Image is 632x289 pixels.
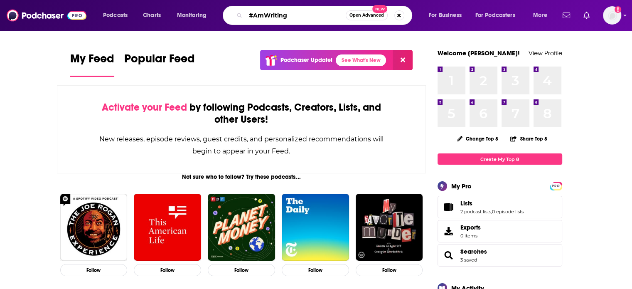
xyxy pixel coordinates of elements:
[460,209,491,215] a: 2 podcast lists
[134,194,201,261] img: This American Life
[460,200,472,207] span: Lists
[134,264,201,276] button: Follow
[452,133,504,144] button: Change Top 8
[346,10,388,20] button: Open AdvancedNew
[615,6,621,13] svg: Add a profile image
[99,133,384,157] div: New releases, episode reviews, guest credits, and personalized recommendations will begin to appe...
[492,209,524,215] a: 0 episode lists
[423,9,472,22] button: open menu
[603,6,621,25] button: Show profile menu
[99,101,384,126] div: by following Podcasts, Creators, Lists, and other Users!
[60,194,128,261] img: The Joe Rogan Experience
[124,52,195,77] a: Popular Feed
[438,49,520,57] a: Welcome [PERSON_NAME]!
[527,9,558,22] button: open menu
[70,52,114,77] a: My Feed
[603,6,621,25] span: Logged in as gbrussel
[138,9,166,22] a: Charts
[349,13,384,17] span: Open Advanced
[70,52,114,71] span: My Feed
[372,5,387,13] span: New
[460,257,477,263] a: 3 saved
[460,224,481,231] span: Exports
[440,201,457,213] a: Lists
[440,225,457,237] span: Exports
[282,264,349,276] button: Follow
[559,8,573,22] a: Show notifications dropdown
[246,9,346,22] input: Search podcasts, credits, & more...
[356,194,423,261] img: My Favorite Murder with Karen Kilgariff and Georgia Hardstark
[460,248,487,255] a: Searches
[451,182,472,190] div: My Pro
[124,52,195,71] span: Popular Feed
[470,9,527,22] button: open menu
[438,153,562,165] a: Create My Top 8
[510,131,547,147] button: Share Top 8
[97,9,138,22] button: open menu
[143,10,161,21] span: Charts
[460,200,524,207] a: Lists
[60,264,128,276] button: Follow
[603,6,621,25] img: User Profile
[208,264,275,276] button: Follow
[102,101,187,114] span: Activate your Feed
[429,10,462,21] span: For Business
[438,196,562,218] span: Lists
[7,7,86,23] img: Podchaser - Follow, Share and Rate Podcasts
[533,10,547,21] span: More
[475,10,515,21] span: For Podcasters
[282,194,349,261] img: The Daily
[460,233,481,239] span: 0 items
[438,244,562,267] span: Searches
[529,49,562,57] a: View Profile
[171,9,217,22] button: open menu
[208,194,275,261] img: Planet Money
[356,264,423,276] button: Follow
[440,249,457,261] a: Searches
[103,10,128,21] span: Podcasts
[580,8,593,22] a: Show notifications dropdown
[57,173,426,180] div: Not sure who to follow? Try these podcasts...
[280,57,332,64] p: Podchaser Update!
[231,6,420,25] div: Search podcasts, credits, & more...
[438,220,562,242] a: Exports
[551,183,561,189] a: PRO
[177,10,207,21] span: Monitoring
[336,54,386,66] a: See What's New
